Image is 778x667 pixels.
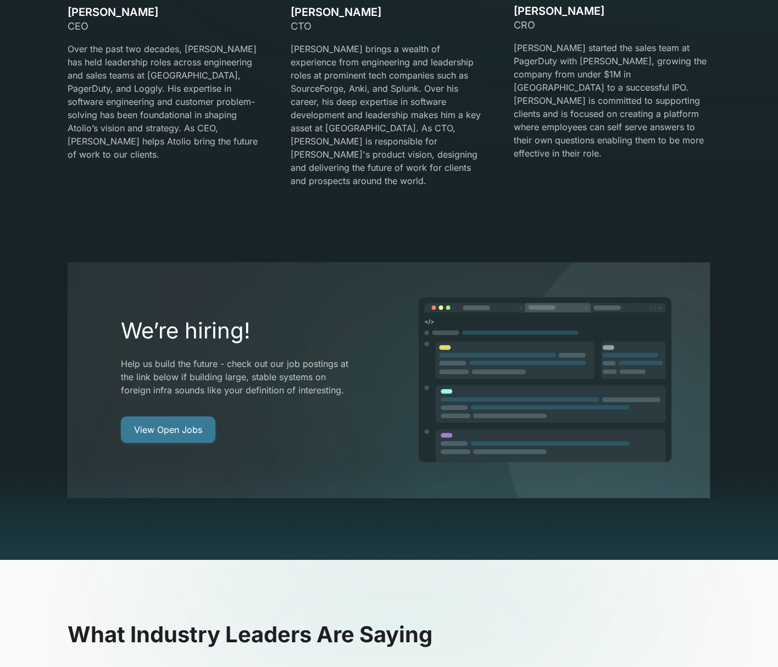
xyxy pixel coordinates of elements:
h2: We’re hiring! [121,318,358,344]
h2: What Industry Leaders Are Saying [68,621,710,648]
iframe: Chat Widget [723,614,778,667]
p: [PERSON_NAME] started the sales team at PagerDuty with [PERSON_NAME], growing the company from un... [514,41,710,160]
p: Help us build the future - check out our job postings at the link below if building large, stable... [121,357,358,397]
a: View Open Jobs [121,416,215,443]
img: image [418,297,673,464]
p: [PERSON_NAME] brings a wealth of experience from engineering and leadership roles at prominent te... [291,42,487,187]
p: Over the past two decades, [PERSON_NAME] has held leadership roles across engineering and sales t... [68,42,264,161]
